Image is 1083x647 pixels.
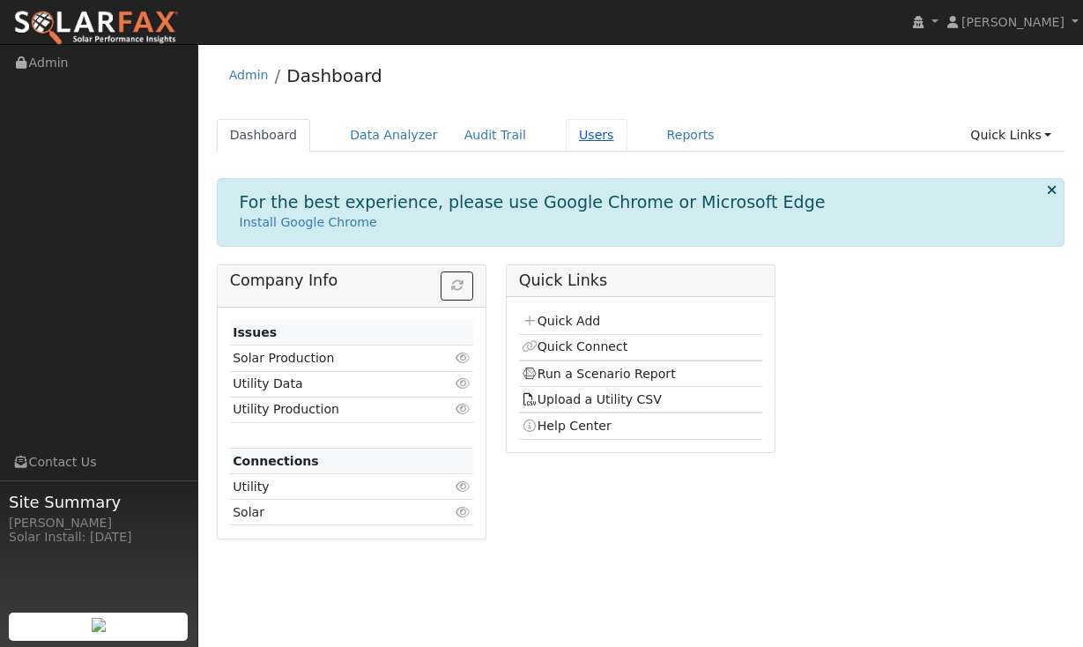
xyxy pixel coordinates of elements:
a: Quick Connect [522,339,627,353]
i: Click to view [455,377,471,390]
a: Install Google Chrome [240,215,377,229]
a: Admin [229,68,269,82]
a: Dashboard [286,65,382,86]
a: Users [566,119,627,152]
div: [PERSON_NAME] [9,514,189,532]
td: Utility Data [230,371,434,397]
a: Dashboard [217,119,311,152]
h5: Quick Links [519,271,763,290]
i: Click to view [455,480,471,493]
img: retrieve [92,618,106,632]
a: Data Analyzer [337,119,451,152]
h5: Company Info [230,271,474,290]
a: Quick Links [957,119,1064,152]
i: Click to view [455,352,471,364]
a: Run a Scenario Report [522,367,676,381]
a: Upload a Utility CSV [522,392,662,406]
a: Help Center [522,419,612,433]
a: Quick Add [522,314,600,328]
i: Click to view [455,403,471,415]
td: Solar [230,500,434,525]
strong: Connections [233,454,319,468]
span: [PERSON_NAME] [961,15,1064,29]
img: SolarFax [13,10,179,47]
a: Audit Trail [451,119,539,152]
h1: For the best experience, please use Google Chrome or Microsoft Edge [240,192,826,212]
td: Utility [230,474,434,500]
strong: Issues [233,325,277,339]
div: Solar Install: [DATE] [9,528,189,547]
span: Site Summary [9,490,189,514]
i: Click to view [455,506,471,518]
td: Utility Production [230,397,434,422]
td: Solar Production [230,346,434,371]
a: Reports [654,119,728,152]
